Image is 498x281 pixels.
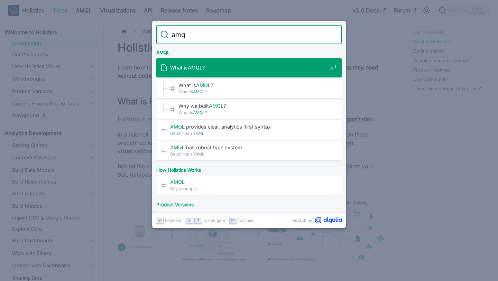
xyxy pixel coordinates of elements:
[155,44,343,58] div: AMQL
[178,88,327,95] span: What is L?
[170,144,327,151] span: L has robust type system​
[170,130,327,137] span: Better than YAML
[169,25,329,44] input: Search docs
[156,176,342,195] a: AMQL​Key concepts
[315,217,342,224] svg: Algolia
[170,151,327,157] span: Better than YAML
[193,89,203,94] mark: AMQ
[170,179,327,185] span: L​
[188,65,200,71] mark: AMQ
[178,82,327,88] span: What is L?​
[156,141,342,160] a: AMQL has robust type system​Better than YAML
[155,196,343,210] div: Product Versions
[329,30,338,39] button: Clear the query
[170,64,327,71] span: What is L?
[209,103,221,109] mark: AMQ
[178,103,327,109] span: Why we built L?​
[193,110,203,115] mark: AMQ
[292,217,342,224] a: Search byAlgolia
[196,82,208,88] mark: AMQ
[170,123,327,130] span: L provides clear, analytics-first syntax​
[292,217,312,224] span: Search by
[156,58,342,77] a: What isAMQL?
[238,217,253,224] span: to close
[230,218,236,223] svg: Escape key
[187,218,192,223] svg: Arrow down
[157,218,163,223] svg: Enter key
[170,185,327,192] span: Key concepts
[156,210,342,230] a: ⭐️AMQL: Our metrics-centric modeling/query language.3.0 vs 4.0: Feature Comparison
[156,100,342,119] a: Why we builtAMQL?​What isAMQL?
[203,217,225,224] span: to navigate
[155,162,343,176] div: How Holistics Works
[170,124,182,130] mark: AMQ
[178,109,327,116] span: What is L?
[156,79,342,98] a: What isAMQL?​What isAMQL?
[170,179,182,185] mark: AMQ
[156,120,342,140] a: AMQL provides clear, analytics-first syntax​Better than YAML
[165,217,182,224] span: to select
[196,218,201,223] svg: Arrow up
[170,144,182,150] mark: AMQ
